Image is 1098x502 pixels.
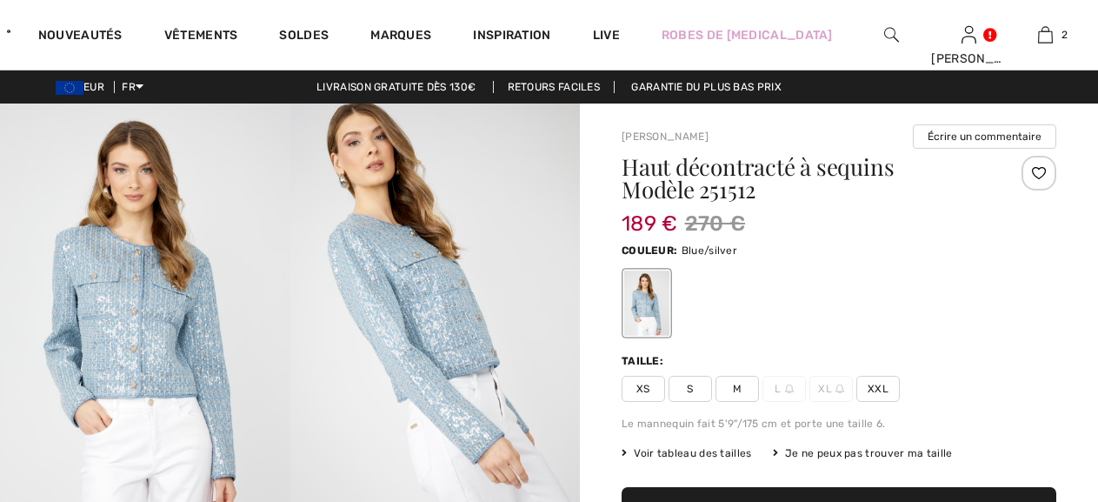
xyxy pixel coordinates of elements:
[962,26,976,43] a: Se connecter
[56,81,83,95] img: Euro
[473,28,550,46] span: Inspiration
[622,376,665,402] span: XS
[773,445,953,461] div: Je ne peux pas trouver ma taille
[715,376,759,402] span: M
[762,376,806,402] span: L
[622,194,678,236] span: 189 €
[164,28,238,46] a: Vêtements
[493,81,616,93] a: Retours faciles
[624,271,669,336] div: Blue/silver
[835,385,844,393] img: ring-m.svg
[622,131,709,143] a: [PERSON_NAME]
[785,385,794,393] img: ring-m.svg
[884,24,899,45] img: recherche
[7,14,10,49] img: 1ère Avenue
[38,28,123,46] a: Nouveautés
[1008,24,1083,45] a: 2
[685,208,746,239] span: 270 €
[303,81,489,93] a: Livraison gratuite dès 130€
[622,445,752,461] span: Voir tableau des tailles
[56,81,111,93] span: EUR
[962,24,976,45] img: Mes infos
[622,244,677,257] span: Couleur:
[1038,24,1053,45] img: Mon panier
[617,81,795,93] a: Garantie du plus bas prix
[669,376,712,402] span: S
[931,50,1006,68] div: [PERSON_NAME]
[809,376,853,402] span: XL
[662,26,833,44] a: Robes de [MEDICAL_DATA]
[682,244,737,257] span: Blue/silver
[122,81,143,93] span: FR
[622,353,667,369] div: Taille:
[622,416,1056,432] div: Le mannequin fait 5'9"/175 cm et porte une taille 6.
[593,26,620,44] a: Live
[913,124,1056,149] button: Écrire un commentaire
[856,376,900,402] span: XXL
[622,156,984,201] h1: Haut décontracté à sequins Modèle 251512
[279,28,329,46] a: Soldes
[1061,27,1068,43] span: 2
[370,28,431,46] a: Marques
